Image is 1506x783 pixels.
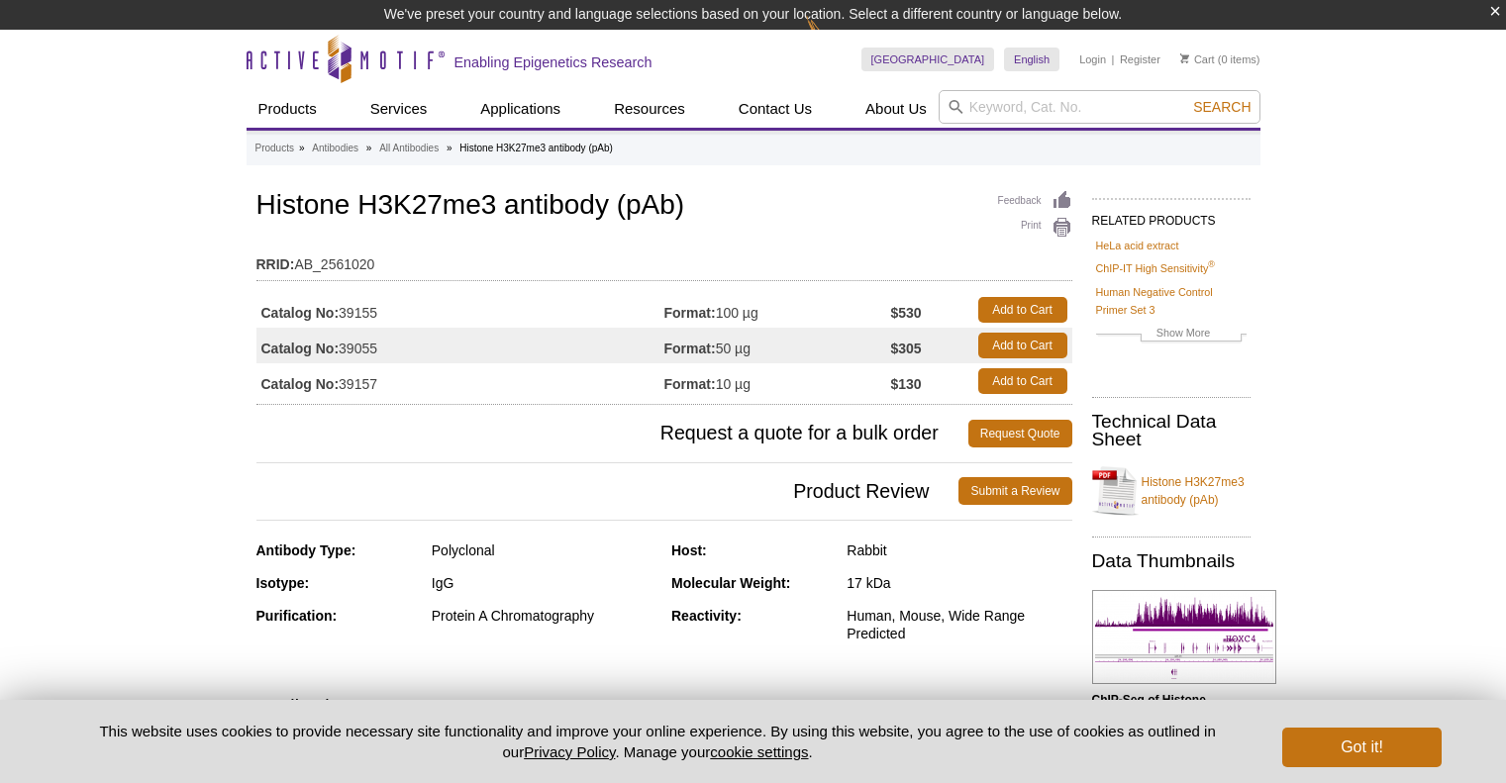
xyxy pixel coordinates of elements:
h2: Enabling Epigenetics Research [454,53,653,71]
a: [GEOGRAPHIC_DATA] [861,48,995,71]
a: Request Quote [968,420,1072,447]
li: » [447,143,452,153]
strong: Purification: [256,608,338,624]
sup: ® [1208,260,1215,270]
strong: Molecular Weight: [671,575,790,591]
h2: Technical Data Sheet [1092,413,1251,448]
span: Product Review [256,477,959,505]
div: IgG [432,574,656,592]
strong: Host: [671,542,707,558]
img: Change Here [806,15,858,61]
strong: $130 [890,375,921,393]
a: ChIP-IT High Sensitivity® [1096,259,1215,277]
div: Polyclonal [432,541,656,559]
td: 39155 [256,292,664,328]
div: Rabbit [847,541,1071,559]
b: ChIP-Seq of Histone H3K27me3 pAb. [1092,693,1206,725]
button: cookie settings [710,743,808,760]
li: » [299,143,305,153]
a: Show More [1096,324,1247,346]
a: Add to Cart [978,368,1067,394]
strong: Antibody Type: [256,542,356,558]
strong: Catalog No: [261,340,340,357]
strong: $530 [890,304,921,322]
p: This website uses cookies to provide necessary site functionality and improve your online experie... [65,721,1251,762]
div: Protein A Chromatography [432,607,656,625]
a: Feedback [998,190,1072,212]
a: Register [1120,52,1160,66]
img: Histone H3K27me3 antibody (pAb) tested by ChIP-Seq. [1092,590,1276,684]
a: English [1004,48,1059,71]
strong: Catalog No: [261,304,340,322]
a: Services [358,90,440,128]
a: Privacy Policy [524,743,615,760]
div: 17 kDa [847,574,1071,592]
a: Submit a Review [958,477,1071,505]
strong: Format: [664,375,716,393]
li: | [1112,48,1115,71]
a: Antibodies [312,140,358,157]
input: Keyword, Cat. No. [939,90,1260,124]
li: Histone H3K27me3 antibody (pAb) [459,143,613,153]
strong: $305 [890,340,921,357]
a: Human Negative Control Primer Set 3 [1096,283,1247,319]
td: AB_2561020 [256,244,1072,275]
h2: RELATED PRODUCTS [1092,198,1251,234]
strong: Catalog No: [261,375,340,393]
button: Got it! [1282,728,1441,767]
li: (0 items) [1180,48,1260,71]
a: Resources [602,90,697,128]
a: Histone H3K27me3 antibody (pAb) [1092,461,1251,521]
td: 50 µg [664,328,891,363]
div: Human, Mouse, Wide Range Predicted [847,607,1071,642]
a: About Us [853,90,939,128]
a: Applications [468,90,572,128]
p: (Click image to enlarge and see details.) [1092,691,1251,762]
li: » [366,143,372,153]
td: 39055 [256,328,664,363]
strong: Reactivity: [671,608,742,624]
a: Print [998,217,1072,239]
a: All Antibodies [379,140,439,157]
h2: Data Thumbnails [1092,552,1251,570]
a: Products [247,90,329,128]
td: 39157 [256,363,664,399]
strong: Format: [664,304,716,322]
h3: Applications [256,692,1072,722]
td: 10 µg [664,363,891,399]
strong: Format: [664,340,716,357]
button: Search [1187,98,1256,116]
a: Add to Cart [978,297,1067,323]
span: Search [1193,99,1251,115]
a: Cart [1180,52,1215,66]
td: 100 µg [664,292,891,328]
a: Add to Cart [978,333,1067,358]
strong: RRID: [256,255,295,273]
span: Request a quote for a bulk order [256,420,968,447]
strong: Isotype: [256,575,310,591]
a: Products [255,140,294,157]
h1: Histone H3K27me3 antibody (pAb) [256,190,1072,224]
a: Contact Us [727,90,824,128]
a: Login [1079,52,1106,66]
a: HeLa acid extract [1096,237,1179,254]
img: Your Cart [1180,53,1189,63]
